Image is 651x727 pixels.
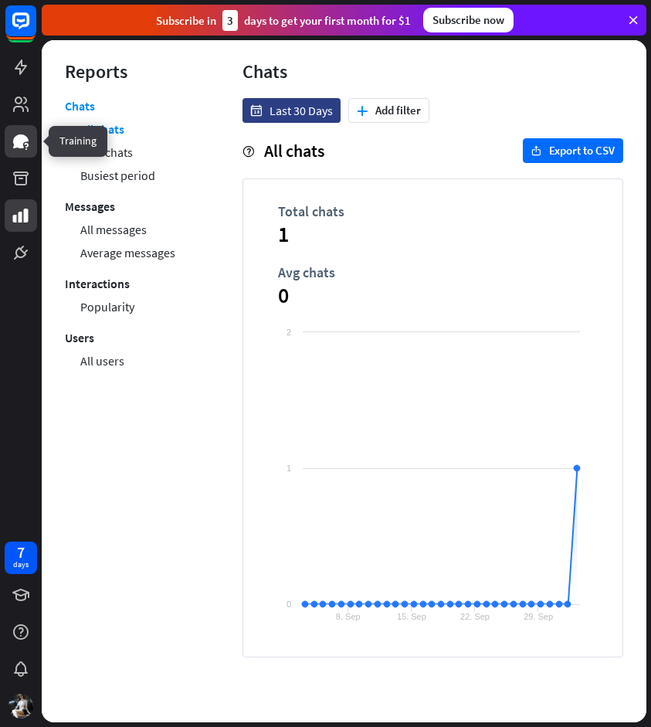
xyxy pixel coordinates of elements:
i: date [250,105,262,117]
div: Subscribe now [423,8,514,32]
div: Subscribe in days to get your first month for $1 [156,10,411,31]
text: 0 [287,600,291,609]
text: 15. Sep [397,612,426,621]
span: 0 [278,281,471,309]
i: plus [357,106,368,116]
text: 8. Sep [336,612,361,621]
div: 3 [222,10,238,31]
button: Open LiveChat chat widget [12,6,59,53]
span: All chats [264,140,324,161]
a: 7 days [5,542,37,574]
a: Popularity [80,295,134,318]
button: plusAdd filter [348,98,429,123]
span: Avg chats [278,263,471,281]
text: 1 [287,464,291,473]
span: Last 30 Days [270,103,333,118]
text: 22. Sep [460,612,490,621]
span: 1 [278,220,471,248]
button: exportExport to CSV [523,138,623,163]
i: export [531,146,541,156]
a: All chats [80,117,124,141]
a: All users [80,349,124,372]
a: All messages [80,218,147,241]
text: 29. Sep [524,612,553,621]
a: Interactions [65,272,130,295]
a: Average messages [80,241,175,264]
a: Paid chats [80,141,133,164]
div: Reports [65,59,196,83]
text: 2 [287,328,291,337]
a: Messages [65,195,115,218]
div: Chats [242,59,623,83]
a: Users [65,326,94,349]
span: Total chats [278,202,471,220]
a: Chats [65,98,95,117]
div: 7 [17,545,25,559]
i: help [242,146,254,158]
a: Busiest period [80,164,155,187]
div: days [13,559,29,570]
